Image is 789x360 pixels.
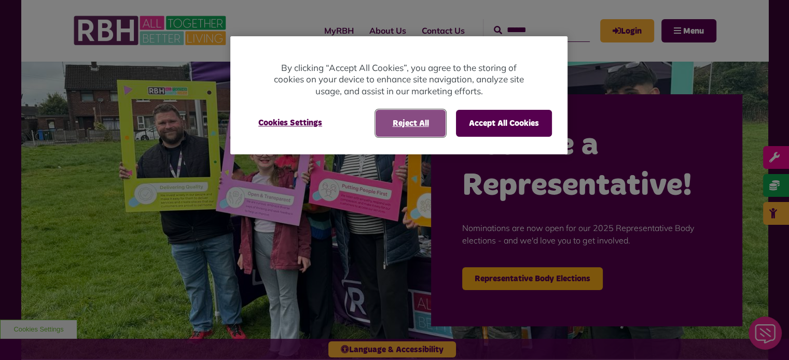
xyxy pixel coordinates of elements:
[376,110,446,137] button: Reject All
[230,36,567,155] div: Privacy
[246,110,335,136] button: Cookies Settings
[6,3,39,36] div: Close Web Assistant
[456,110,552,137] button: Accept All Cookies
[230,36,567,155] div: Cookie banner
[272,62,526,97] p: By clicking “Accept All Cookies”, you agree to the storing of cookies on your device to enhance s...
